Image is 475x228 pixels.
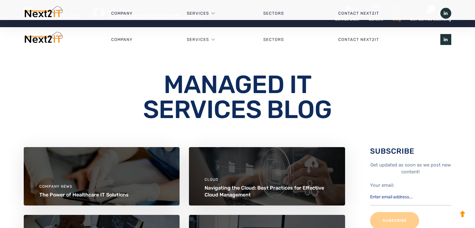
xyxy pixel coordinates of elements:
h1: Managed IT Services Blog [131,72,344,122]
label: Your email: [370,182,394,188]
a: Contact Next2IT [311,30,406,49]
a: Company News [39,184,72,189]
a: Services [187,4,209,23]
a: The Power of Healthcare IT Solutions [39,192,129,198]
a: Sectors [236,30,311,49]
a: Services [187,30,209,49]
a: Company [84,4,160,23]
img: Next2IT [24,6,63,20]
img: Healthcare-next2IT [24,147,180,206]
p: Get updated as soon as we post new content! [370,161,451,176]
img: Businessman using a computer to document management concept, online documentation database and di... [189,147,345,206]
a: Cloud [205,177,218,182]
h3: Subscribe [370,147,451,155]
a: Company [84,30,160,49]
a: Contact Next2IT [311,4,406,23]
a: Navigating the Cloud: Best Practices for Effective Cloud Management [205,185,324,198]
a: Sectors [236,4,311,23]
img: Next2IT [24,32,63,46]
